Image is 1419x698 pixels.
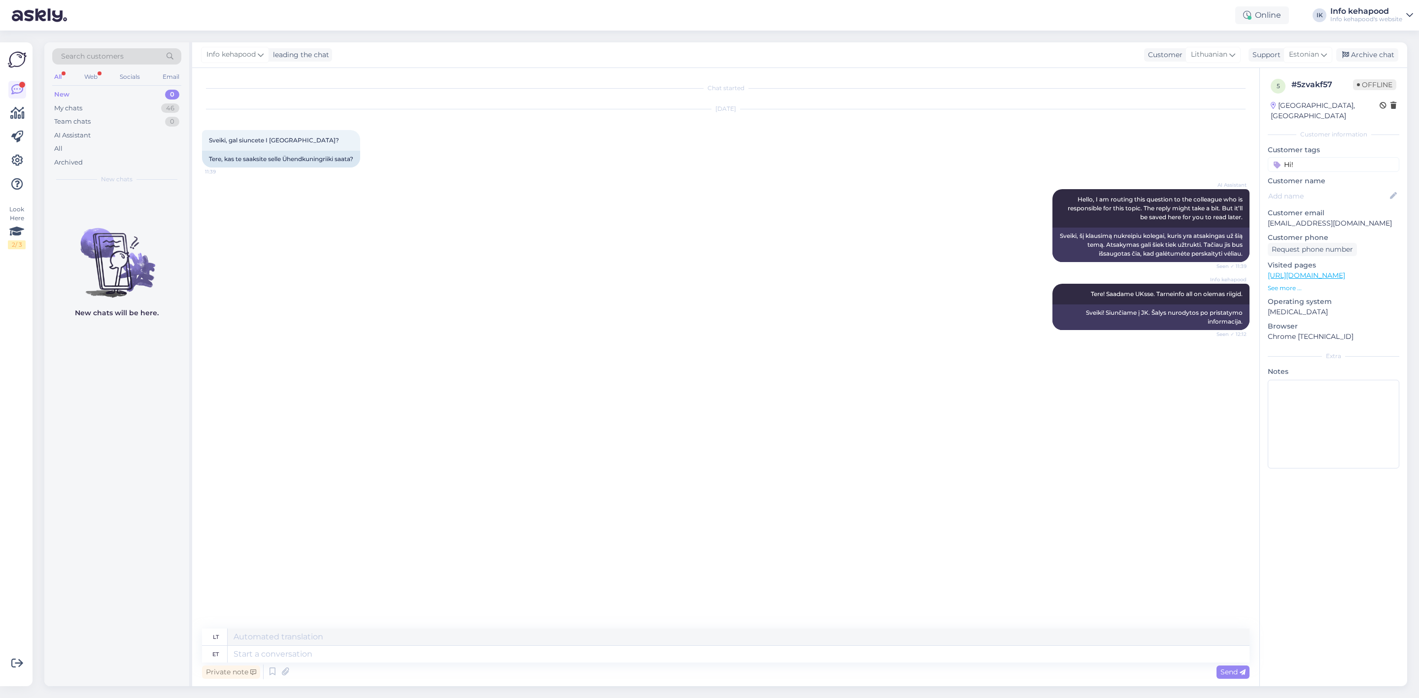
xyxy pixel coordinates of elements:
span: 5 [1277,82,1280,90]
span: Hello, I am routing this question to the colleague who is responsible for this topic. The reply m... [1068,196,1244,221]
div: Sveiki, šį klausimą nukreipiu kolegai, kuris yra atsakingas už šią temą. Atsakymas gali šiek tiek... [1052,228,1250,262]
p: Chrome [TECHNICAL_ID] [1268,332,1399,342]
span: Offline [1353,79,1396,90]
div: Web [82,70,100,83]
div: Customer [1144,50,1182,60]
input: Add name [1268,191,1388,201]
div: Request phone number [1268,243,1357,256]
a: [URL][DOMAIN_NAME] [1268,271,1345,280]
div: Sveiki! Siunčiame į JK. Šalys nurodytos po pristatymo informacija. [1052,304,1250,330]
div: IK [1313,8,1326,22]
span: Estonian [1289,49,1319,60]
div: Info kehapood's website [1330,15,1402,23]
span: AI Assistant [1210,181,1247,189]
div: All [54,144,63,154]
div: All [52,70,64,83]
div: Extra [1268,352,1399,361]
div: Look Here [8,205,26,249]
p: Operating system [1268,297,1399,307]
div: [DATE] [202,104,1250,113]
div: Tere, kas te saaksite selle Ühendkuningriiki saata? [202,151,360,167]
div: Team chats [54,117,91,127]
div: Private note [202,665,260,679]
p: Visited pages [1268,260,1399,270]
div: 46 [161,103,179,113]
div: Socials [118,70,142,83]
div: Chat started [202,84,1250,93]
div: 2 / 3 [8,240,26,249]
div: [GEOGRAPHIC_DATA], [GEOGRAPHIC_DATA] [1271,100,1380,121]
span: Send [1220,667,1246,676]
span: Seen ✓ 12:12 [1210,331,1247,338]
div: Email [161,70,181,83]
div: AI Assistant [54,131,91,140]
input: Add a tag [1268,157,1399,172]
div: Online [1235,6,1289,24]
p: [MEDICAL_DATA] [1268,307,1399,317]
div: Archive chat [1336,48,1398,62]
span: Lithuanian [1191,49,1227,60]
p: Customer name [1268,176,1399,186]
img: No chats [44,210,189,299]
span: New chats [101,175,133,184]
div: Archived [54,158,83,167]
span: Sveiki, gal siuncete I [GEOGRAPHIC_DATA]? [209,136,339,144]
div: New [54,90,69,100]
div: leading the chat [269,50,329,60]
div: My chats [54,103,82,113]
p: [EMAIL_ADDRESS][DOMAIN_NAME] [1268,218,1399,229]
div: et [212,646,219,663]
a: Info kehapoodInfo kehapood's website [1330,7,1413,23]
span: Seen ✓ 11:39 [1210,263,1247,270]
p: Customer tags [1268,145,1399,155]
span: Info kehapood [1210,276,1247,283]
span: Tere! Saadame UKsse. Tarneinfo all on olemas riigid. [1091,290,1243,298]
div: lt [213,629,219,645]
span: 11:39 [205,168,242,175]
div: 0 [165,90,179,100]
div: Customer information [1268,130,1399,139]
p: New chats will be here. [75,308,159,318]
div: Info kehapood [1330,7,1402,15]
span: Search customers [61,51,124,62]
span: Info kehapood [206,49,256,60]
img: Askly Logo [8,50,27,69]
div: # 5zvakf57 [1291,79,1353,91]
p: Customer phone [1268,233,1399,243]
p: See more ... [1268,284,1399,293]
p: Notes [1268,366,1399,377]
div: 0 [165,117,179,127]
p: Customer email [1268,208,1399,218]
p: Browser [1268,321,1399,332]
div: Support [1249,50,1281,60]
